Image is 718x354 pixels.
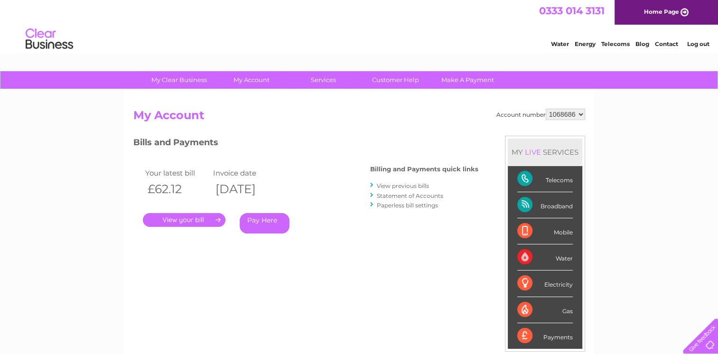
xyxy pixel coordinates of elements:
[284,71,363,89] a: Services
[211,167,279,179] td: Invoice date
[551,40,569,47] a: Water
[133,109,585,127] h2: My Account
[143,213,225,227] a: .
[370,166,478,173] h4: Billing and Payments quick links
[211,179,279,199] th: [DATE]
[133,136,478,152] h3: Bills and Payments
[687,40,709,47] a: Log out
[508,139,582,166] div: MY SERVICES
[496,109,585,120] div: Account number
[517,323,573,349] div: Payments
[517,244,573,270] div: Water
[517,218,573,244] div: Mobile
[635,40,649,47] a: Blog
[523,148,543,157] div: LIVE
[377,202,438,209] a: Paperless bill settings
[575,40,596,47] a: Energy
[25,25,74,54] img: logo.png
[377,192,443,199] a: Statement of Accounts
[135,5,584,46] div: Clear Business is a trading name of Verastar Limited (registered in [GEOGRAPHIC_DATA] No. 3667643...
[143,179,211,199] th: £62.12
[517,166,573,192] div: Telecoms
[240,213,289,233] a: Pay Here
[655,40,678,47] a: Contact
[356,71,435,89] a: Customer Help
[429,71,507,89] a: Make A Payment
[517,270,573,297] div: Electricity
[140,71,218,89] a: My Clear Business
[377,182,429,189] a: View previous bills
[212,71,290,89] a: My Account
[517,297,573,323] div: Gas
[143,167,211,179] td: Your latest bill
[517,192,573,218] div: Broadband
[601,40,630,47] a: Telecoms
[539,5,605,17] a: 0333 014 3131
